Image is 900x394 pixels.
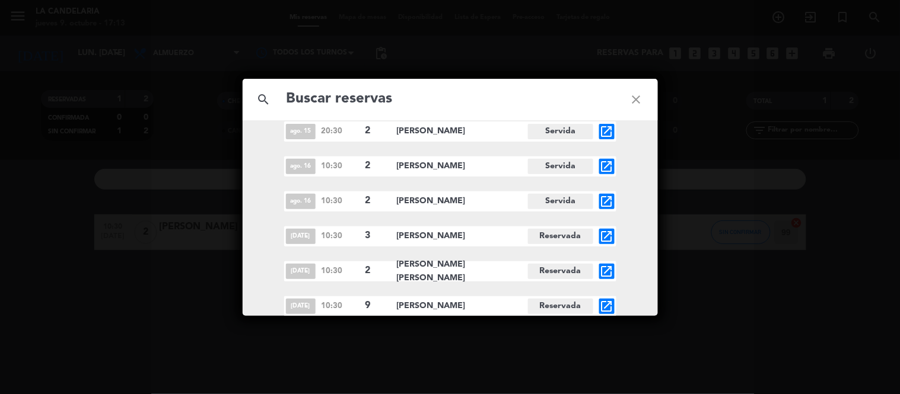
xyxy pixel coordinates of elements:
span: [DATE] [286,229,316,244]
span: 10:30 [322,300,360,312]
span: 10:30 [322,265,360,277]
i: search [243,78,285,121]
i: open_in_new [600,264,614,278]
input: Buscar reservas [285,87,615,111]
span: 2 [365,193,387,209]
span: Reservada [528,299,593,314]
span: 2 [365,263,387,278]
span: 3 [365,228,387,244]
span: [DATE] [286,264,316,279]
i: open_in_new [600,159,614,174]
span: 9 [365,298,387,313]
span: [DATE] [286,299,316,314]
span: ago. 16 [286,159,316,174]
span: Reservada [528,264,593,279]
span: Reservada [528,229,593,244]
i: open_in_new [600,194,614,209]
span: [PERSON_NAME] [PERSON_NAME] [397,258,528,285]
i: close [615,78,658,121]
span: 10:30 [322,230,360,242]
span: [PERSON_NAME] [397,229,528,243]
span: ago. 16 [286,194,316,209]
span: 2 [365,158,387,174]
i: open_in_new [600,229,614,244]
i: open_in_new [600,124,614,139]
i: open_in_new [600,299,614,313]
span: 20:30 [322,125,360,137]
span: 2 [365,123,387,139]
span: Servida [528,124,593,139]
span: [PERSON_NAME] [397,299,528,313]
span: ago. 15 [286,124,316,139]
span: [PERSON_NAME] [397,124,528,138]
span: Servida [528,194,593,209]
span: [PERSON_NAME] [397,159,528,173]
span: 10:30 [322,160,360,172]
span: Servida [528,159,593,174]
span: [PERSON_NAME] [397,194,528,208]
span: 10:30 [322,195,360,207]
